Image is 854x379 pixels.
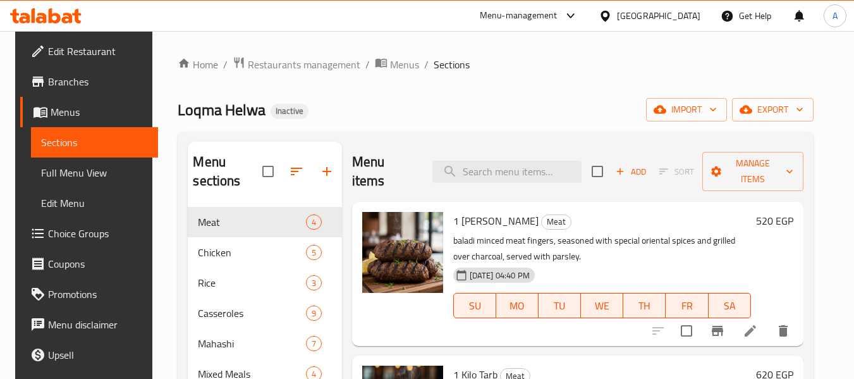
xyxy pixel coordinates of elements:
span: WE [586,297,618,315]
input: search [432,161,582,183]
li: / [223,57,228,72]
span: Edit Menu [41,196,148,211]
a: Edit Restaurant [20,36,158,66]
a: Menus [20,97,158,127]
span: [DATE] 04:40 PM [465,270,535,282]
div: Chicken5 [188,237,341,268]
a: Edit menu item [743,323,758,339]
span: MO [501,297,534,315]
button: MO [496,293,539,318]
span: Coupons [48,256,148,271]
span: Choice Groups [48,226,148,241]
span: Add [614,165,648,179]
span: TH [628,297,661,315]
button: Add section [312,156,342,187]
span: Upsell [48,347,148,363]
span: Menus [51,104,148,120]
span: FR [671,297,703,315]
span: 5 [307,247,321,259]
span: A [833,9,838,23]
button: Add [611,162,651,182]
a: Choice Groups [20,218,158,249]
a: Full Menu View [31,158,158,188]
span: Select all sections [255,158,281,185]
button: SU [453,293,496,318]
a: Upsell [20,340,158,370]
span: Branches [48,74,148,89]
a: Coupons [20,249,158,279]
a: Edit Menu [31,188,158,218]
span: TU [544,297,576,315]
h2: Menu sections [193,152,262,190]
a: Restaurants management [233,56,360,73]
span: Meat [542,214,571,229]
span: Chicken [198,245,305,260]
button: Manage items [702,152,803,191]
h6: 520 EGP [756,212,793,230]
span: Sections [41,135,148,150]
span: Select section [584,158,611,185]
span: Rice [198,275,305,290]
button: FR [666,293,708,318]
div: Inactive [271,104,308,119]
div: items [306,245,322,260]
span: SU [459,297,491,315]
span: Menu disclaimer [48,317,148,332]
span: 1 [PERSON_NAME] [453,211,539,230]
div: Menu-management [480,8,558,23]
span: Menus [390,57,419,72]
a: Branches [20,66,158,97]
span: Manage items [712,156,793,187]
span: 9 [307,308,321,320]
li: / [424,57,429,72]
h2: Menu items [352,152,418,190]
button: TU [539,293,581,318]
div: Meat4 [188,207,341,237]
div: Rice3 [188,268,341,298]
button: TH [623,293,666,318]
div: items [306,336,322,351]
span: 7 [307,338,321,350]
span: Loqma Helwa [178,96,265,124]
span: Select to update [673,318,700,344]
span: Mahashi [198,336,305,351]
span: Casseroles [198,306,305,321]
span: Select section first [651,162,702,182]
span: Sections [434,57,470,72]
div: Meat [541,214,571,230]
div: Casseroles9 [188,298,341,328]
span: Edit Restaurant [48,44,148,59]
span: Sort sections [281,156,312,187]
a: Menu disclaimer [20,309,158,340]
span: Inactive [271,106,308,116]
button: SA [709,293,751,318]
span: SA [714,297,746,315]
span: Meat [198,214,305,230]
div: items [306,275,322,290]
div: items [306,214,322,230]
button: delete [768,316,798,346]
span: 3 [307,277,321,289]
div: Mahashi7 [188,328,341,359]
span: export [742,102,803,118]
img: 1 Kilo Kofta [362,212,443,293]
button: WE [581,293,623,318]
span: Add item [611,162,651,182]
span: import [656,102,717,118]
a: Sections [31,127,158,158]
button: export [732,98,814,121]
nav: breadcrumb [178,56,813,73]
a: Home [178,57,218,72]
span: 4 [307,216,321,228]
span: Full Menu View [41,165,148,180]
a: Menus [375,56,419,73]
button: import [646,98,727,121]
span: Promotions [48,287,148,302]
a: Promotions [20,279,158,309]
div: items [306,306,322,321]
